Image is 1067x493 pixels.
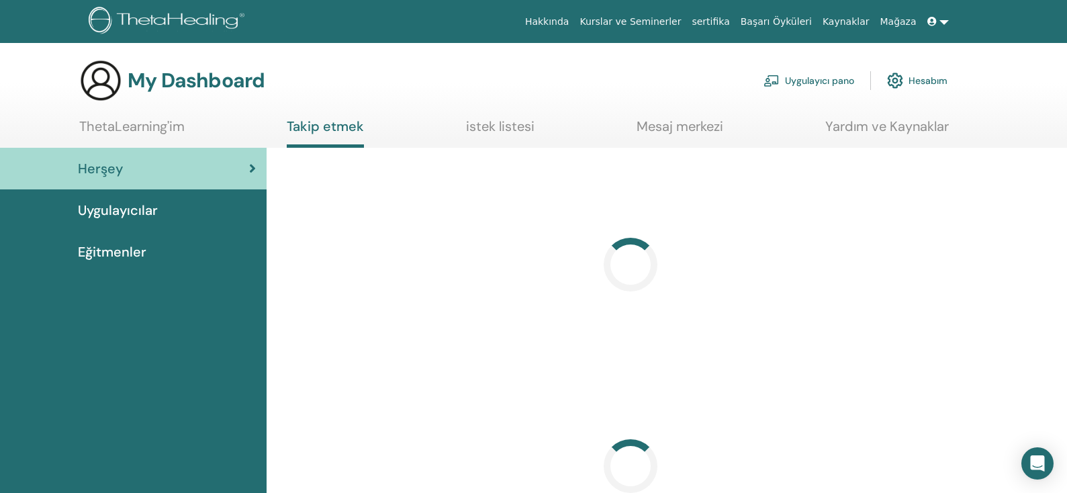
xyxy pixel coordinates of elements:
[574,9,686,34] a: Kurslar ve Seminerler
[686,9,735,34] a: sertifika
[520,9,575,34] a: Hakkında
[637,118,723,144] a: Mesaj merkezi
[466,118,535,144] a: istek listesi
[78,159,123,179] span: Herşey
[825,118,949,144] a: Yardım ve Kaynaklar
[79,118,185,144] a: ThetaLearning'im
[763,75,780,87] img: chalkboard-teacher.svg
[874,9,921,34] a: Mağaza
[763,66,854,95] a: Uygulayıcı pano
[1021,447,1054,480] div: Open Intercom Messenger
[887,66,947,95] a: Hesabım
[78,242,146,262] span: Eğitmenler
[287,118,364,148] a: Takip etmek
[128,69,265,93] h3: My Dashboard
[735,9,817,34] a: Başarı Öyküleri
[887,69,903,92] img: cog.svg
[79,59,122,102] img: generic-user-icon.jpg
[78,200,158,220] span: Uygulayıcılar
[89,7,249,37] img: logo.png
[817,9,875,34] a: Kaynaklar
